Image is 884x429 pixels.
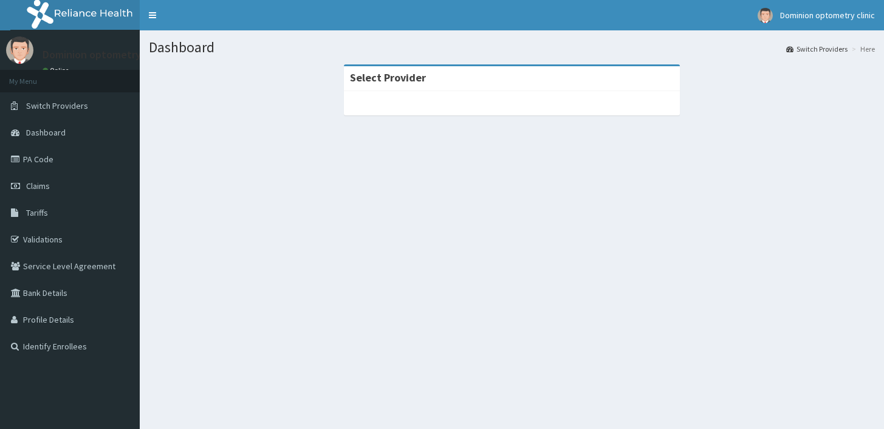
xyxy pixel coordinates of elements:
[786,44,848,54] a: Switch Providers
[758,8,773,23] img: User Image
[780,10,875,21] span: Dominion optometry clinic
[26,207,48,218] span: Tariffs
[26,180,50,191] span: Claims
[43,66,72,75] a: Online
[849,44,875,54] li: Here
[43,49,168,60] p: Dominion optometry clinic
[350,70,426,84] strong: Select Provider
[6,36,33,64] img: User Image
[26,127,66,138] span: Dashboard
[26,100,88,111] span: Switch Providers
[149,39,875,55] h1: Dashboard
